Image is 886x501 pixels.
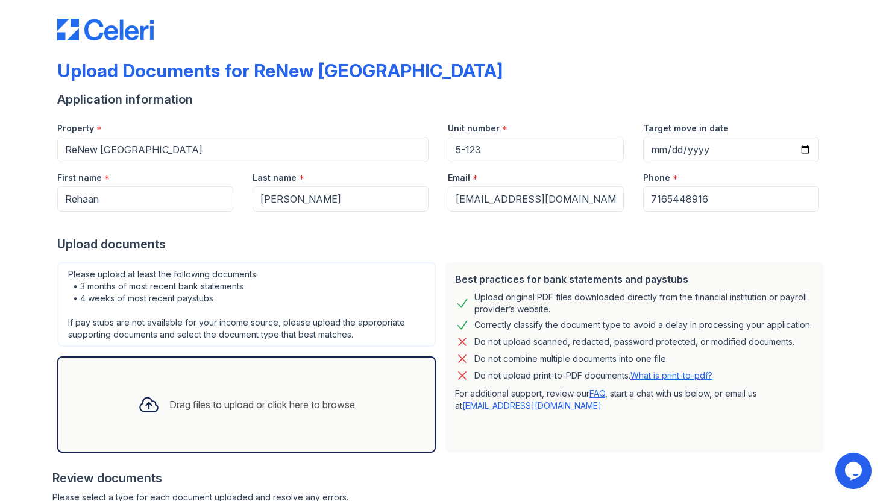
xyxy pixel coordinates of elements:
[57,60,503,81] div: Upload Documents for ReNew [GEOGRAPHIC_DATA]
[630,370,712,380] a: What is print-to-pdf?
[643,122,729,134] label: Target move in date
[57,91,829,108] div: Application information
[474,291,814,315] div: Upload original PDF files downloaded directly from the financial institution or payroll provider’...
[835,453,874,489] iframe: chat widget
[253,172,297,184] label: Last name
[474,318,812,332] div: Correctly classify the document type to avoid a delay in processing your application.
[448,122,500,134] label: Unit number
[589,388,605,399] a: FAQ
[462,400,602,411] a: [EMAIL_ADDRESS][DOMAIN_NAME]
[474,351,668,366] div: Do not combine multiple documents into one file.
[643,172,670,184] label: Phone
[455,388,814,412] p: For additional support, review our , start a chat with us below, or email us at
[57,262,436,347] div: Please upload at least the following documents: • 3 months of most recent bank statements • 4 wee...
[57,236,829,253] div: Upload documents
[474,370,712,382] p: Do not upload print-to-PDF documents.
[448,172,470,184] label: Email
[52,470,829,487] div: Review documents
[57,122,94,134] label: Property
[57,19,154,40] img: CE_Logo_Blue-a8612792a0a2168367f1c8372b55b34899dd931a85d93a1a3d3e32e68fde9ad4.png
[455,272,814,286] div: Best practices for bank statements and paystubs
[169,397,355,412] div: Drag files to upload or click here to browse
[57,172,102,184] label: First name
[474,335,794,349] div: Do not upload scanned, redacted, password protected, or modified documents.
